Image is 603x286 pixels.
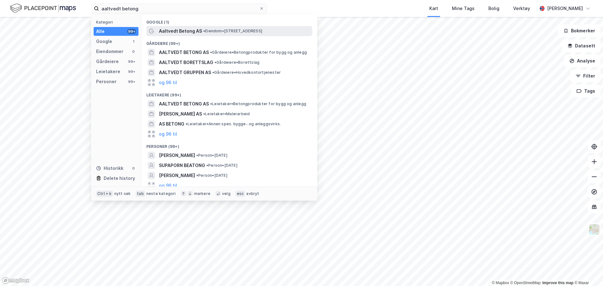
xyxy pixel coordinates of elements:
iframe: Chat Widget [572,256,603,286]
a: Improve this map [542,281,573,285]
div: 99+ [127,69,136,74]
div: Google [96,38,112,45]
button: Bokmerker [558,24,600,37]
span: • [203,29,205,33]
span: Leietaker • Malerarbeid [203,111,250,116]
span: Eiendom • [STREET_ADDRESS] [203,29,262,34]
div: avbryt [246,191,259,196]
span: • [186,121,187,126]
div: 99+ [127,59,136,64]
div: Gårdeiere (99+) [141,36,317,47]
button: Tags [571,85,600,97]
span: AALTVEDT BETONG AS [159,49,209,56]
div: Gårdeiere [96,58,119,65]
span: • [196,153,198,158]
div: Ctrl + k [96,191,113,197]
div: Google (1) [141,15,317,26]
button: Analyse [564,55,600,67]
span: Gårdeiere • Hovedkontortjenester [212,70,281,75]
div: velg [222,191,231,196]
span: Gårdeiere • Borettslag [215,60,259,65]
span: • [206,163,208,168]
div: Historikk [96,165,123,172]
img: Z [588,224,600,235]
div: [PERSON_NAME] [547,5,583,12]
input: Søk på adresse, matrikkel, gårdeiere, leietakere eller personer [99,4,259,13]
div: Alle [96,28,105,35]
div: neste kategori [146,191,176,196]
a: Mapbox homepage [2,277,30,284]
div: Delete history [104,175,135,182]
button: og 96 til [159,182,177,189]
div: 99+ [127,79,136,84]
span: SUPAPORN BEATONG [159,162,205,169]
span: • [203,111,205,116]
img: logo.f888ab2527a4732fd821a326f86c7f29.svg [10,3,76,14]
button: og 96 til [159,130,177,138]
div: Leietakere [96,68,120,75]
span: Leietaker • Annen spes. bygge- og anleggsvirks. [186,121,281,127]
div: Kategori [96,20,139,24]
div: Eiendommer [96,48,123,55]
div: esc [236,191,245,197]
div: tab [136,191,145,197]
span: Leietaker • Betongprodukter for bygg og anlegg [210,101,306,106]
span: • [210,101,212,106]
span: AS BETONG [159,120,184,128]
button: og 96 til [159,79,177,86]
div: 0 [131,166,136,171]
div: markere [194,191,210,196]
div: Kart [429,5,438,12]
button: Datasett [562,40,600,52]
span: • [212,70,214,75]
span: • [215,60,216,65]
div: Personer [96,78,117,85]
span: Person • [DATE] [206,163,237,168]
span: Person • [DATE] [196,153,227,158]
div: 1 [131,39,136,44]
div: Verktøy [513,5,530,12]
a: Mapbox [492,281,509,285]
div: 0 [131,49,136,54]
div: 99+ [127,29,136,34]
span: • [196,173,198,178]
span: [PERSON_NAME] [159,152,195,159]
span: Person • [DATE] [196,173,227,178]
div: nytt søk [114,191,131,196]
a: OpenStreetMap [510,281,541,285]
span: [PERSON_NAME] [159,172,195,179]
span: Aaltvedt Betong AS [159,27,202,35]
span: • [210,50,212,55]
div: Leietakere (99+) [141,88,317,99]
span: AALTVEDT GRUPPEN AS [159,69,211,76]
span: AALTVEDT BETONG AS [159,100,209,108]
div: Mine Tags [452,5,475,12]
span: Gårdeiere • Betongprodukter for bygg og anlegg [210,50,307,55]
span: [PERSON_NAME] AS [159,110,202,118]
div: Bolig [488,5,499,12]
span: AALTVEDT BORETTSLAG [159,59,213,66]
button: Filter [570,70,600,82]
div: Personer (99+) [141,139,317,150]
